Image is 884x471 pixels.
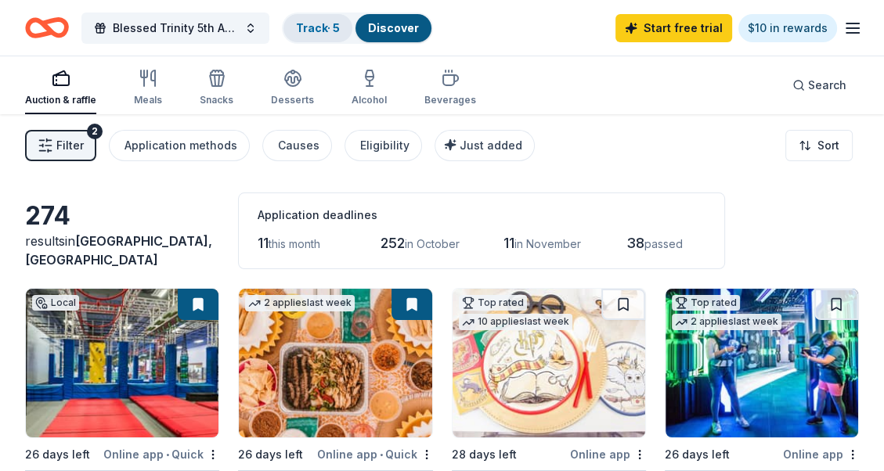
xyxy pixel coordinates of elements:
[817,136,839,155] span: Sort
[269,237,320,250] span: this month
[424,63,476,114] button: Beverages
[166,448,169,461] span: •
[134,63,162,114] button: Meals
[360,136,410,155] div: Eligibility
[25,130,96,161] button: Filter2
[380,448,383,461] span: •
[25,200,219,232] div: 274
[514,237,581,250] span: in November
[239,289,431,437] img: Image for Chuy's Tex-Mex
[783,444,859,464] div: Online app
[25,94,96,106] div: Auction & raffle
[32,295,79,311] div: Local
[666,289,858,437] img: Image for WonderWorks Orlando
[503,235,514,251] span: 11
[352,63,387,114] button: Alcohol
[81,13,269,44] button: Blessed Trinity 5th Anniversary Bingo
[615,14,732,42] a: Start free trial
[245,295,355,311] div: 2 applies last week
[26,289,218,437] img: Image for Bravoz Entertainment Center
[134,94,162,106] div: Meals
[435,130,535,161] button: Just added
[262,130,332,161] button: Causes
[200,94,233,106] div: Snacks
[381,235,405,251] span: 252
[644,237,683,250] span: passed
[785,130,853,161] button: Sort
[109,130,250,161] button: Application methods
[453,289,645,437] img: Image for Oriental Trading
[238,445,303,464] div: 26 days left
[738,14,837,42] a: $10 in rewards
[626,235,644,251] span: 38
[278,136,319,155] div: Causes
[317,444,433,464] div: Online app Quick
[452,445,517,464] div: 28 days left
[282,13,433,44] button: Track· 5Discover
[124,136,237,155] div: Application methods
[25,9,69,46] a: Home
[672,295,740,311] div: Top rated
[368,21,419,34] a: Discover
[352,94,387,106] div: Alcohol
[25,232,219,269] div: results
[56,136,84,155] span: Filter
[271,94,314,106] div: Desserts
[459,295,527,311] div: Top rated
[25,63,96,114] button: Auction & raffle
[87,124,103,139] div: 2
[665,445,730,464] div: 26 days left
[113,19,238,38] span: Blessed Trinity 5th Anniversary Bingo
[271,63,314,114] button: Desserts
[200,63,233,114] button: Snacks
[25,445,90,464] div: 26 days left
[25,233,212,268] span: [GEOGRAPHIC_DATA], [GEOGRAPHIC_DATA]
[296,21,340,34] a: Track· 5
[345,130,422,161] button: Eligibility
[459,314,572,330] div: 10 applies last week
[780,70,859,101] button: Search
[460,138,522,152] span: Just added
[672,314,781,330] div: 2 applies last week
[258,206,705,225] div: Application deadlines
[424,94,476,106] div: Beverages
[570,444,646,464] div: Online app
[405,237,460,250] span: in October
[808,76,846,95] span: Search
[103,444,219,464] div: Online app Quick
[25,233,212,268] span: in
[258,235,269,251] span: 11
